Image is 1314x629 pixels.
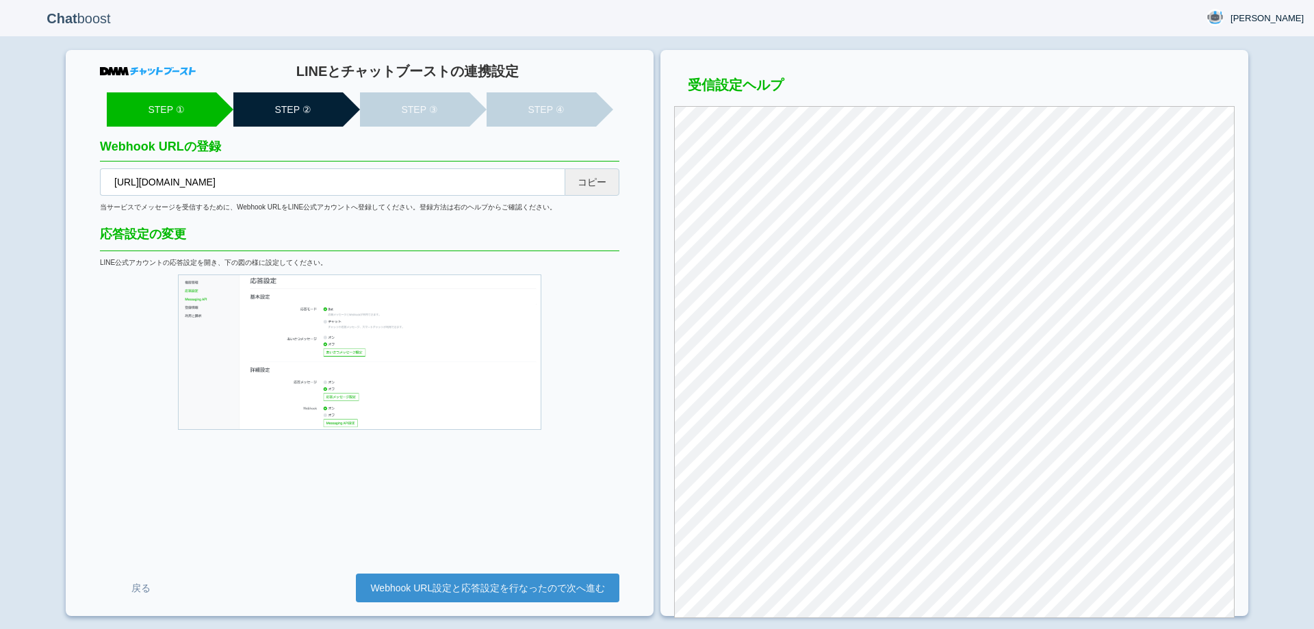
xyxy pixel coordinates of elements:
li: STEP ① [107,92,216,127]
li: STEP ③ [360,92,469,127]
p: boost [10,1,147,36]
img: User Image [1207,9,1224,26]
h3: 受信設定ヘルプ [674,77,1235,99]
button: コピー [565,168,619,196]
div: LINE公式アカウントの応答設定を開き、下の図の様に設定してください。 [100,258,619,268]
h2: Webhook URLの登録 [100,140,619,162]
div: 当サービスでメッセージを受信するために、Webhook URLをLINE公式アカウントへ登録してください。登録方法は右のヘルプからご確認ください。 [100,203,619,212]
b: Chat [47,11,77,26]
span: [PERSON_NAME] [1231,12,1304,25]
h1: LINEとチャットブーストの連携設定 [196,64,619,79]
a: Webhook URL設定と応答設定を行なったので次へ進む [356,574,619,602]
img: DMMチャットブースト [100,67,196,75]
div: 応答設定の変更 [100,226,619,251]
li: STEP ② [233,92,343,127]
li: STEP ④ [487,92,596,127]
img: LINE公式アカウント応答設定 [178,274,541,430]
a: 戻る [100,576,182,601]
